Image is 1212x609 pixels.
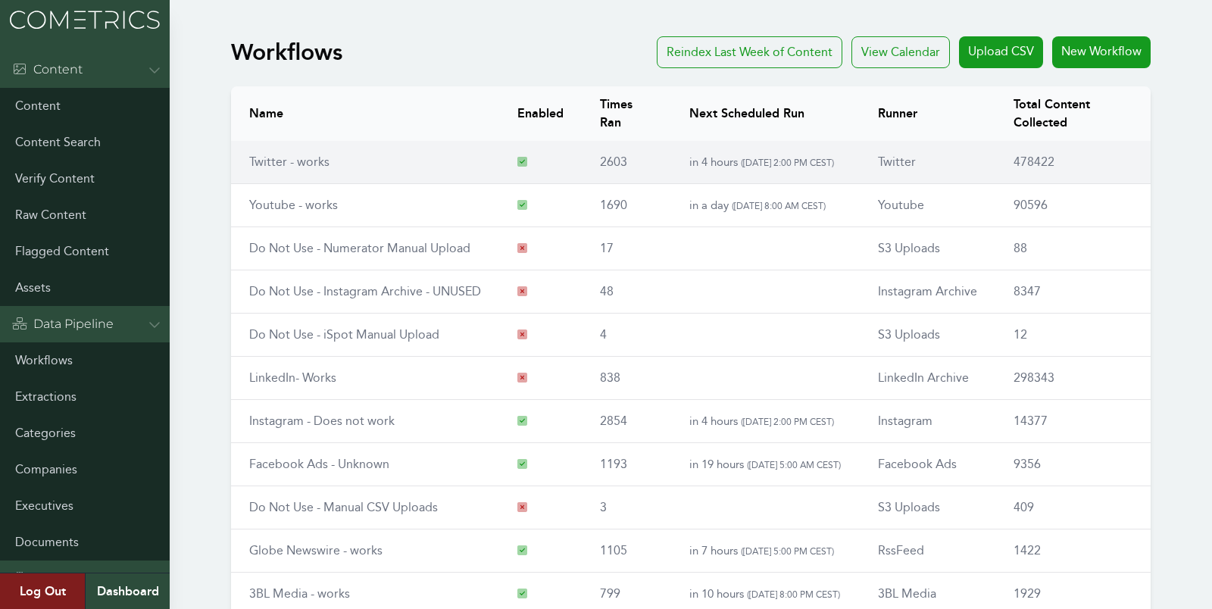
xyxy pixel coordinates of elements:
[582,141,671,184] td: 2603
[582,486,671,529] td: 3
[741,545,834,557] span: ( [DATE] 5:00 PM CEST )
[249,543,383,557] a: Globe Newswire - works
[860,400,995,443] td: Instagram
[249,586,350,601] a: 3BL Media - works
[851,36,950,68] div: View Calendar
[995,400,1151,443] td: 14377
[860,184,995,227] td: Youtube
[995,443,1151,486] td: 9356
[582,184,671,227] td: 1690
[995,314,1151,357] td: 12
[582,529,671,573] td: 1105
[860,270,995,314] td: Instagram Archive
[995,227,1151,270] td: 88
[249,370,336,385] a: LinkedIn- Works
[689,412,842,430] p: in 4 hours
[249,241,470,255] a: Do Not Use - Numerator Manual Upload
[995,270,1151,314] td: 8347
[582,270,671,314] td: 48
[231,86,499,141] th: Name
[995,486,1151,529] td: 409
[249,155,330,169] a: Twitter - works
[499,86,582,141] th: Enabled
[860,357,995,400] td: LinkedIn Archive
[582,227,671,270] td: 17
[85,573,170,609] a: Dashboard
[689,542,842,560] p: in 7 hours
[582,86,671,141] th: Times Ran
[995,86,1151,141] th: Total Content Collected
[860,486,995,529] td: S3 Uploads
[12,570,74,588] div: Admin
[582,400,671,443] td: 2854
[582,357,671,400] td: 838
[249,500,438,514] a: Do Not Use - Manual CSV Uploads
[12,61,83,79] div: Content
[249,327,439,342] a: Do Not Use - iSpot Manual Upload
[689,585,842,603] p: in 10 hours
[747,589,840,600] span: ( [DATE] 8:00 PM CEST )
[582,443,671,486] td: 1193
[249,198,338,212] a: Youtube - works
[231,39,342,66] h1: Workflows
[249,284,481,298] a: Do Not Use - Instagram Archive - UNUSED
[1052,36,1151,68] a: New Workflow
[860,443,995,486] td: Facebook Ads
[12,315,114,333] div: Data Pipeline
[689,455,842,473] p: in 19 hours
[689,196,842,214] p: in a day
[860,529,995,573] td: RssFeed
[995,529,1151,573] td: 1422
[249,457,389,471] a: Facebook Ads - Unknown
[995,141,1151,184] td: 478422
[860,314,995,357] td: S3 Uploads
[860,227,995,270] td: S3 Uploads
[732,200,826,211] span: ( [DATE] 8:00 AM CEST )
[959,36,1043,68] a: Upload CSV
[860,86,995,141] th: Runner
[582,314,671,357] td: 4
[995,184,1151,227] td: 90596
[747,459,841,470] span: ( [DATE] 5:00 AM CEST )
[995,357,1151,400] td: 298343
[741,157,834,168] span: ( [DATE] 2:00 PM CEST )
[249,414,395,428] a: Instagram - Does not work
[657,36,842,68] a: Reindex Last Week of Content
[671,86,860,141] th: Next Scheduled Run
[741,416,834,427] span: ( [DATE] 2:00 PM CEST )
[689,153,842,171] p: in 4 hours
[860,141,995,184] td: Twitter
